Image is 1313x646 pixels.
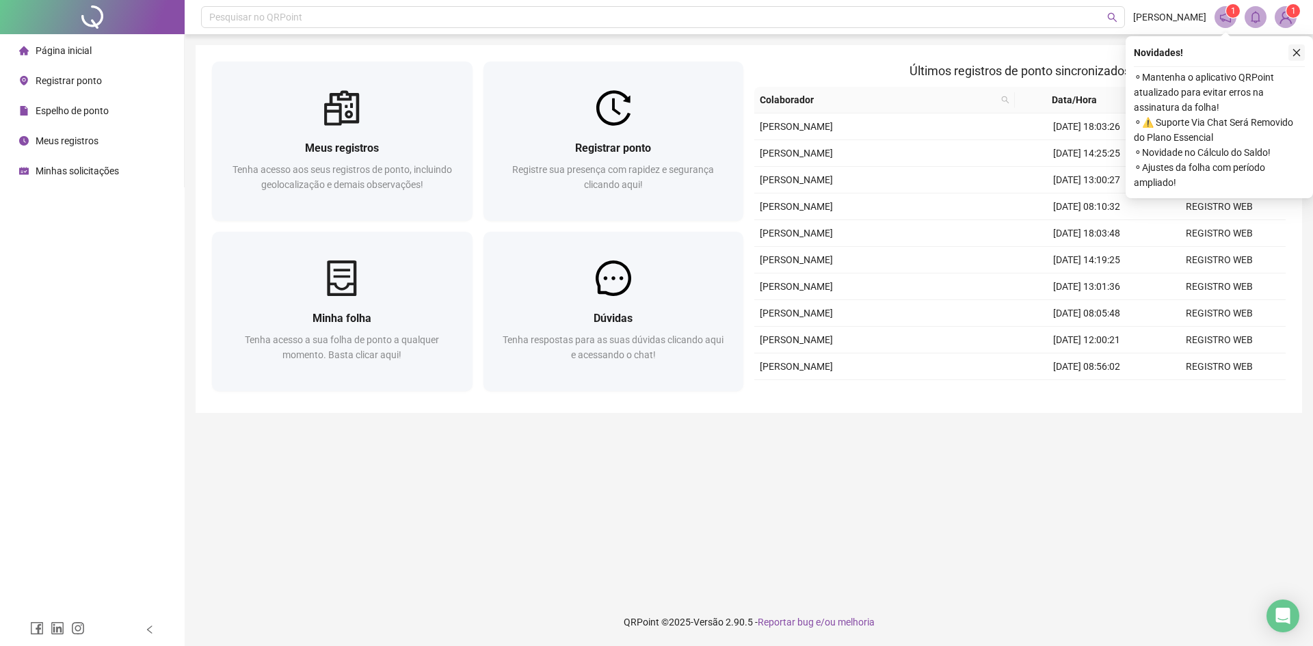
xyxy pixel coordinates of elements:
[1153,247,1286,273] td: REGISTRO WEB
[1020,273,1153,300] td: [DATE] 13:01:36
[36,165,119,176] span: Minhas solicitações
[1001,96,1009,104] span: search
[1020,380,1153,407] td: [DATE] 17:46:19
[1231,6,1236,16] span: 1
[305,142,379,154] span: Meus registros
[594,312,633,325] span: Dúvidas
[212,232,473,391] a: Minha folhaTenha acesso a sua folha de ponto a qualquer momento. Basta clicar aqui!
[1020,92,1129,107] span: Data/Hora
[1153,193,1286,220] td: REGISTRO WEB
[760,361,833,372] span: [PERSON_NAME]
[1292,48,1301,57] span: close
[185,598,1313,646] footer: QRPoint © 2025 - 2.90.5 -
[19,136,29,146] span: clock-circle
[512,164,714,190] span: Registre sua presença com rapidez e segurança clicando aqui!
[1226,4,1240,18] sup: 1
[233,164,452,190] span: Tenha acesso aos seus registros de ponto, incluindo geolocalização e demais observações!
[19,106,29,116] span: file
[1153,300,1286,327] td: REGISTRO WEB
[1219,11,1232,23] span: notification
[760,148,833,159] span: [PERSON_NAME]
[760,228,833,239] span: [PERSON_NAME]
[51,621,64,635] span: linkedin
[1153,327,1286,353] td: REGISTRO WEB
[760,201,833,212] span: [PERSON_NAME]
[760,281,833,292] span: [PERSON_NAME]
[998,90,1012,110] span: search
[1020,300,1153,327] td: [DATE] 08:05:48
[1020,220,1153,247] td: [DATE] 18:03:48
[1107,12,1117,23] span: search
[36,135,98,146] span: Meus registros
[1153,273,1286,300] td: REGISTRO WEB
[1020,167,1153,193] td: [DATE] 13:00:27
[1134,70,1305,115] span: ⚬ Mantenha o aplicativo QRPoint atualizado para evitar erros na assinatura da folha!
[1020,353,1153,380] td: [DATE] 08:56:02
[483,62,744,221] a: Registrar pontoRegistre sua presença com rapidez e segurança clicando aqui!
[1134,160,1305,190] span: ⚬ Ajustes da folha com período ampliado!
[1266,600,1299,632] div: Open Intercom Messenger
[1020,327,1153,353] td: [DATE] 12:00:21
[1153,380,1286,407] td: REGISTRO WEB
[36,75,102,86] span: Registrar ponto
[19,46,29,55] span: home
[1291,6,1296,16] span: 1
[1020,113,1153,140] td: [DATE] 18:03:26
[245,334,439,360] span: Tenha acesso a sua folha de ponto a qualquer momento. Basta clicar aqui!
[1275,7,1296,27] img: 84421
[145,625,155,634] span: left
[1249,11,1262,23] span: bell
[313,312,371,325] span: Minha folha
[910,64,1130,78] span: Últimos registros de ponto sincronizados
[212,62,473,221] a: Meus registrosTenha acesso aos seus registros de ponto, incluindo geolocalização e demais observa...
[760,92,996,107] span: Colaborador
[1134,45,1183,60] span: Novidades !
[503,334,724,360] span: Tenha respostas para as suas dúvidas clicando aqui e acessando o chat!
[483,232,744,391] a: DúvidasTenha respostas para as suas dúvidas clicando aqui e acessando o chat!
[575,142,651,154] span: Registrar ponto
[1015,87,1145,113] th: Data/Hora
[1134,145,1305,160] span: ⚬ Novidade no Cálculo do Saldo!
[36,45,92,56] span: Página inicial
[1133,10,1206,25] span: [PERSON_NAME]
[30,621,44,635] span: facebook
[1020,193,1153,220] td: [DATE] 08:10:32
[1153,220,1286,247] td: REGISTRO WEB
[1134,115,1305,145] span: ⚬ ⚠️ Suporte Via Chat Será Removido do Plano Essencial
[19,76,29,85] span: environment
[1020,140,1153,167] td: [DATE] 14:25:25
[1286,4,1300,18] sup: Atualize o seu contato no menu Meus Dados
[71,621,85,635] span: instagram
[760,121,833,132] span: [PERSON_NAME]
[1020,247,1153,273] td: [DATE] 14:19:25
[760,254,833,265] span: [PERSON_NAME]
[760,174,833,185] span: [PERSON_NAME]
[1153,353,1286,380] td: REGISTRO WEB
[36,105,109,116] span: Espelho de ponto
[693,617,724,628] span: Versão
[758,617,875,628] span: Reportar bug e/ou melhoria
[760,308,833,319] span: [PERSON_NAME]
[760,334,833,345] span: [PERSON_NAME]
[19,166,29,176] span: schedule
